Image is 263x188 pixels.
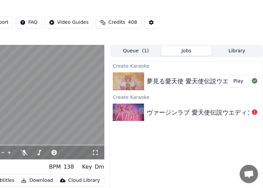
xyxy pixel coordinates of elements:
div: チャットを開く [240,165,258,183]
span: 408 [128,19,137,26]
button: Credits408 [96,16,142,29]
span: Credits [108,19,125,26]
button: Download [18,176,56,185]
button: Settings [144,16,181,29]
button: Play [228,75,249,87]
div: Cloud Library [68,177,100,184]
div: Create Karaoke [110,62,263,70]
div: Settings [157,19,176,26]
button: Library [212,46,262,56]
div: Key [82,163,92,171]
div: Dm [95,163,104,171]
div: BPM [49,163,61,171]
div: 138 [64,163,74,171]
div: Create Karaoke [110,93,263,101]
button: Jobs [161,46,212,56]
button: Queue [111,46,161,56]
button: Video Guides [45,16,93,29]
span: ( 1 ) [142,48,149,54]
button: FAQ [16,16,42,29]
